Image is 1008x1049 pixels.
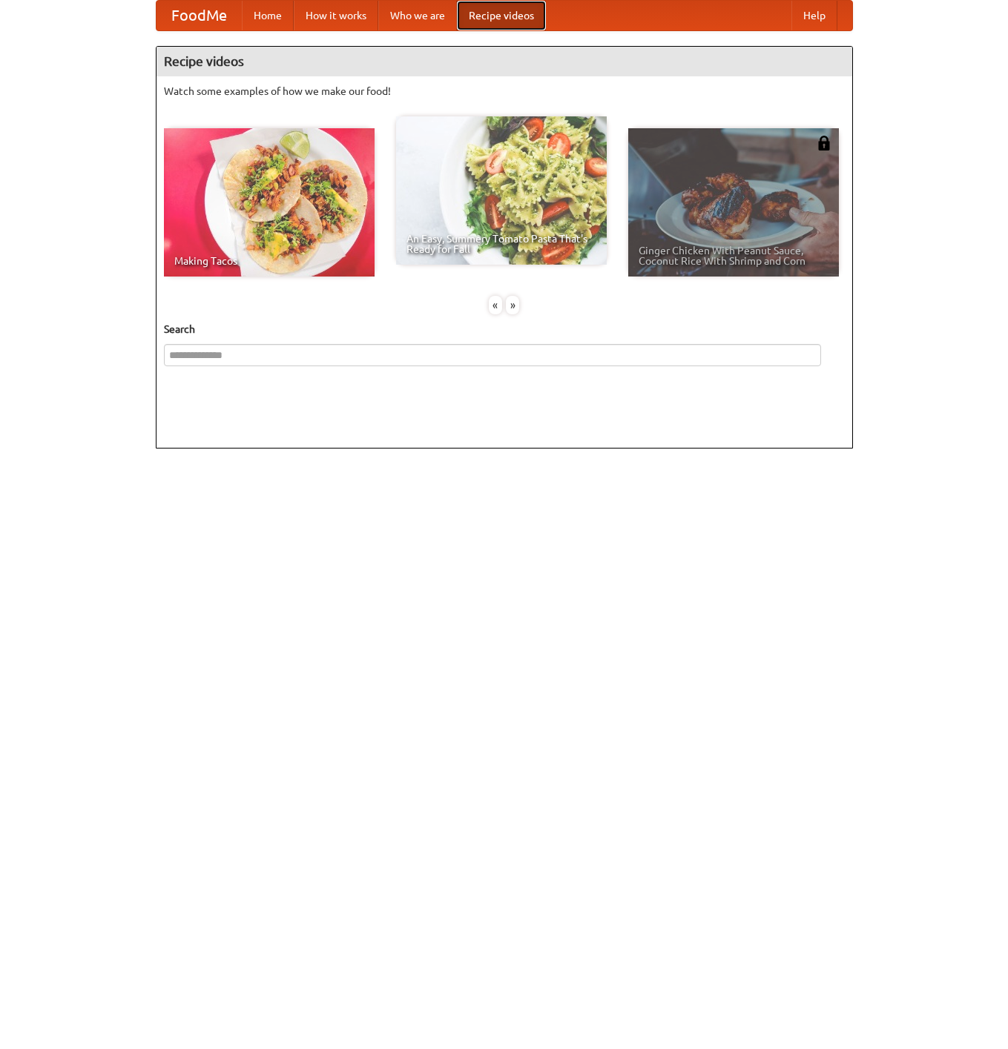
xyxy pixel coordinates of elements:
span: Making Tacos [174,256,364,266]
div: » [506,296,519,314]
a: How it works [294,1,378,30]
p: Watch some examples of how we make our food! [164,84,845,99]
a: An Easy, Summery Tomato Pasta That's Ready for Fall [396,116,607,265]
img: 483408.png [817,136,831,150]
a: Recipe videos [457,1,546,30]
a: Home [242,1,294,30]
a: FoodMe [157,1,242,30]
h5: Search [164,322,845,337]
div: « [489,296,502,314]
a: Help [791,1,837,30]
a: Making Tacos [164,128,375,277]
span: An Easy, Summery Tomato Pasta That's Ready for Fall [406,234,596,254]
a: Who we are [378,1,457,30]
h4: Recipe videos [157,47,852,76]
